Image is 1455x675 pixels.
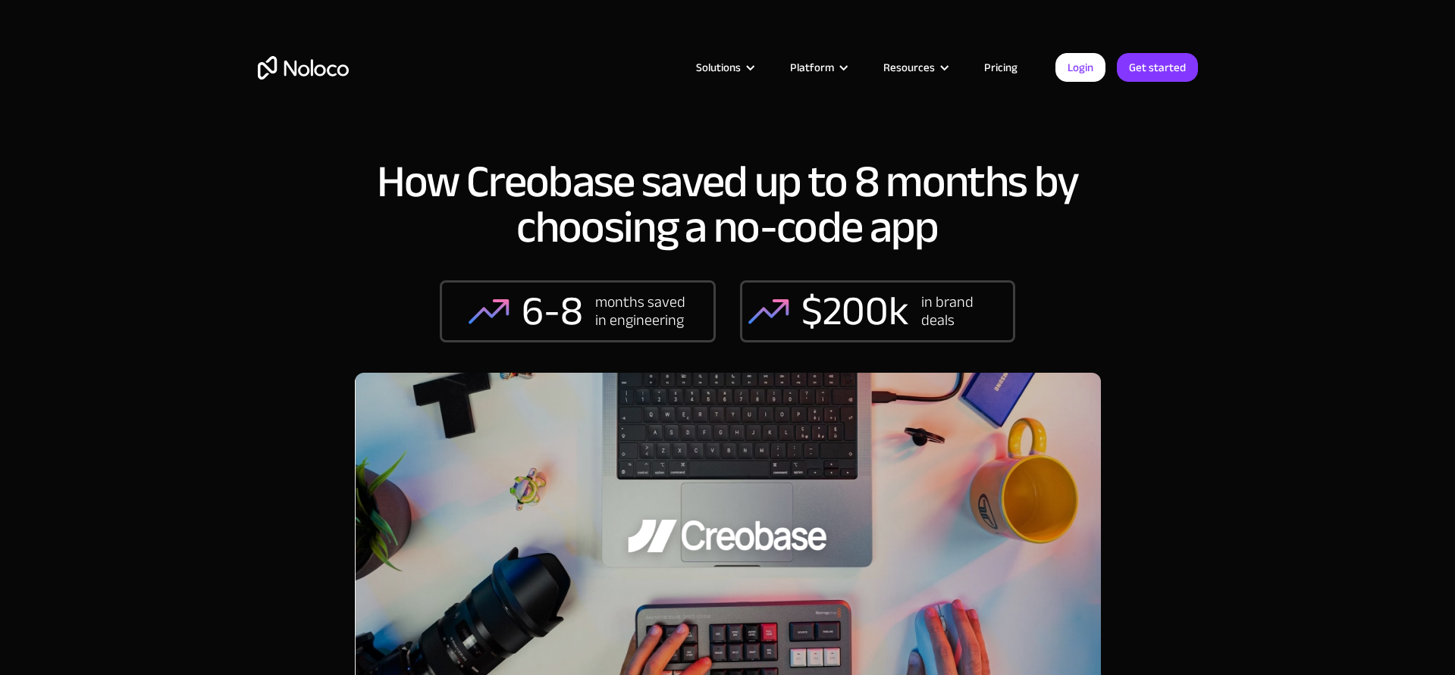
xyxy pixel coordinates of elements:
[1117,53,1198,82] a: Get started
[771,58,864,77] div: Platform
[1055,53,1105,82] a: Login
[258,56,349,80] a: home
[677,58,771,77] div: Solutions
[883,58,935,77] div: Resources
[790,58,834,77] div: Platform
[801,289,909,334] div: $200k
[522,289,583,334] div: 6-8
[355,159,1101,250] h1: How Creobase saved up to 8 months by choosing a no-code app
[696,58,741,77] div: Solutions
[921,293,1008,330] div: in brand deals
[864,58,965,77] div: Resources
[595,293,686,330] div: months saved in engineering
[965,58,1036,77] a: Pricing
